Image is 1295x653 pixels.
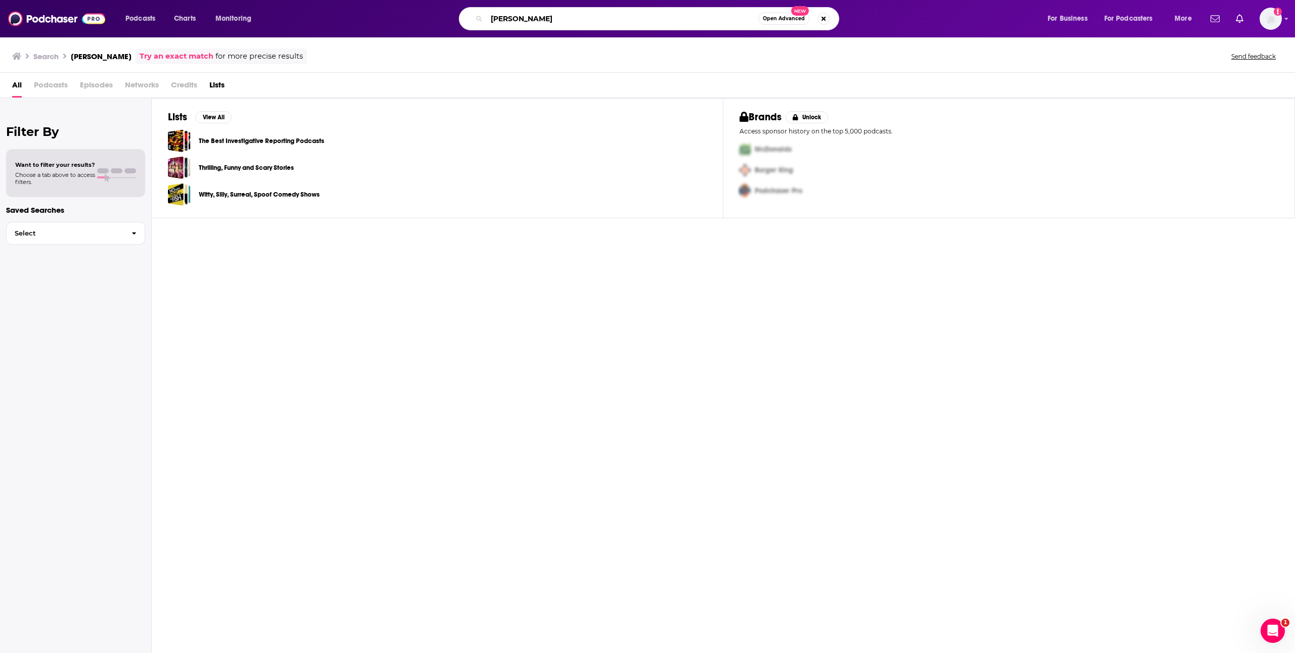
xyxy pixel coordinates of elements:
[15,171,95,185] span: Choose a tab above to access filters.
[1048,12,1088,26] span: For Business
[755,145,792,154] span: McDonalds
[736,139,755,160] img: First Pro Logo
[740,127,1278,135] p: Access sponsor history on the top 5,000 podcasts.
[1281,619,1289,627] span: 1
[168,111,232,123] a: ListsView All
[763,16,805,21] span: Open Advanced
[71,52,132,61] h3: [PERSON_NAME]
[8,9,105,28] img: Podchaser - Follow, Share and Rate Podcasts
[786,111,829,123] button: Unlock
[7,230,123,237] span: Select
[168,129,191,152] a: The Best Investigative Reporting Podcasts
[199,162,294,173] a: Thrilling, Funny and Scary Stories
[758,13,809,25] button: Open AdvancedNew
[168,183,191,206] a: Witty, Silly, Surreal, Spoof Comedy Shows
[33,52,59,61] h3: Search
[740,111,782,123] h2: Brands
[208,11,265,27] button: open menu
[1041,11,1100,27] button: open menu
[6,205,145,215] p: Saved Searches
[1098,11,1168,27] button: open menu
[118,11,168,27] button: open menu
[1168,11,1204,27] button: open menu
[755,166,793,174] span: Burger King
[6,124,145,139] h2: Filter By
[125,12,155,26] span: Podcasts
[755,186,802,195] span: Podchaser Pro
[12,77,22,98] a: All
[736,160,755,180] img: Second Pro Logo
[1274,8,1282,16] svg: Email not verified
[171,77,197,98] span: Credits
[736,180,755,201] img: Third Pro Logo
[34,77,68,98] span: Podcasts
[468,7,849,30] div: Search podcasts, credits, & more...
[168,156,191,179] a: Thrilling, Funny and Scary Stories
[487,11,758,27] input: Search podcasts, credits, & more...
[215,51,303,62] span: for more precise results
[168,111,187,123] h2: Lists
[140,51,213,62] a: Try an exact match
[1261,619,1285,643] iframe: Intercom live chat
[125,77,159,98] span: Networks
[199,189,320,200] a: Witty, Silly, Surreal, Spoof Comedy Shows
[1232,10,1247,27] a: Show notifications dropdown
[1260,8,1282,30] img: User Profile
[1206,10,1224,27] a: Show notifications dropdown
[209,77,225,98] a: Lists
[174,12,196,26] span: Charts
[1228,52,1279,61] button: Send feedback
[1175,12,1192,26] span: More
[6,222,145,245] button: Select
[15,161,95,168] span: Want to filter your results?
[195,111,232,123] button: View All
[1104,12,1153,26] span: For Podcasters
[199,135,324,147] a: The Best Investigative Reporting Podcasts
[215,12,251,26] span: Monitoring
[1260,8,1282,30] span: Logged in as EllaRoseMurphy
[791,6,809,16] span: New
[167,11,202,27] a: Charts
[1260,8,1282,30] button: Show profile menu
[80,77,113,98] span: Episodes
